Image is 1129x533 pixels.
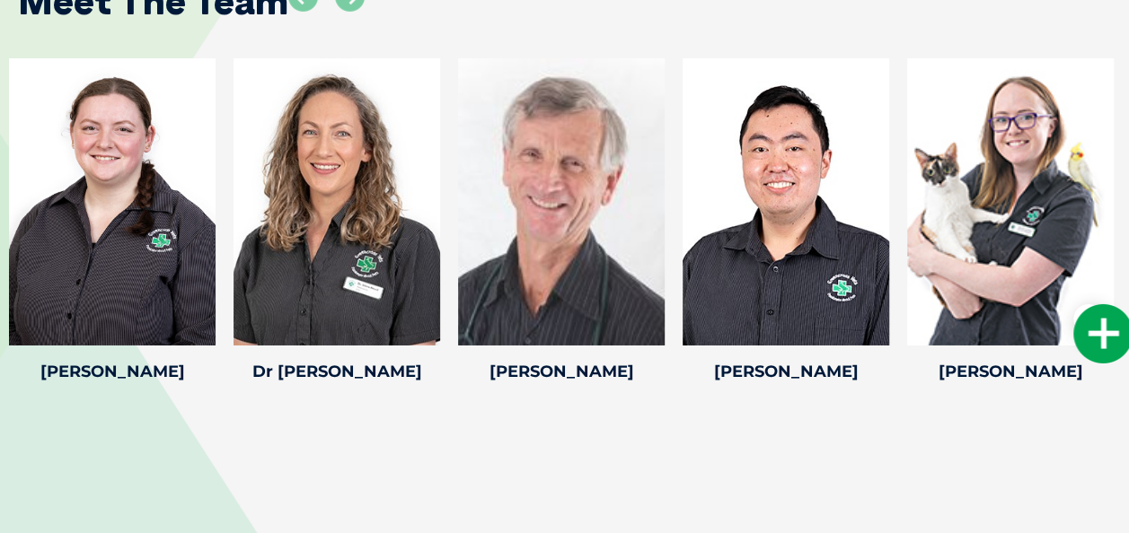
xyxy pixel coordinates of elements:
h4: [PERSON_NAME] [683,363,889,380]
h4: Dr [PERSON_NAME] [234,363,440,380]
h4: [PERSON_NAME] [458,363,665,380]
h4: [PERSON_NAME] [907,363,1114,380]
h4: [PERSON_NAME] [9,363,216,380]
